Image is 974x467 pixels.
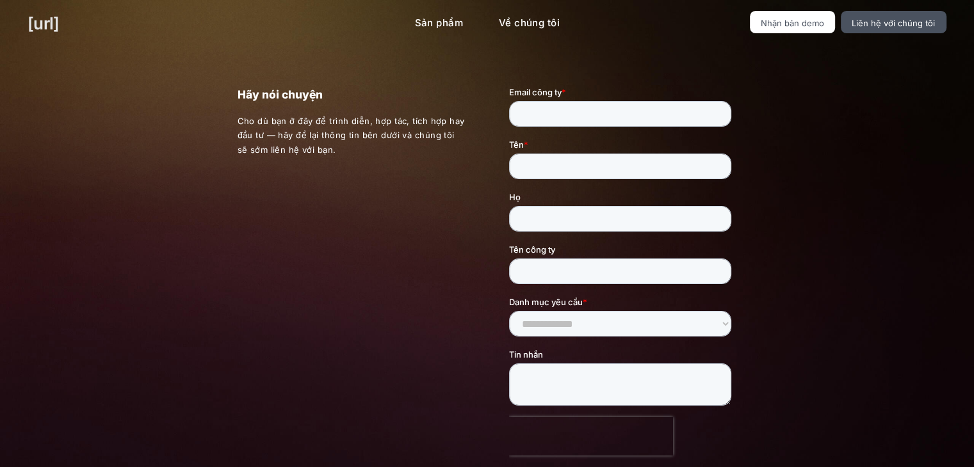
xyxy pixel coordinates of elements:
font: Hãy nói chuyện [237,88,322,101]
font: Liên hệ với chúng tôi [852,18,935,28]
font: Sản phẩm [414,17,462,29]
a: Sản phẩm [404,11,473,36]
font: Cho dù bạn ở đây để trình diễn, hợp tác, tích hợp hay đầu tư — hãy để lại thông tin bên dưới và c... [237,116,464,155]
font: [URL] [28,13,59,33]
a: Nhận bản demo [750,11,836,33]
a: Về chúng tôi [489,11,570,36]
a: [URL] [28,11,59,36]
font: Về chúng tôi [499,17,560,29]
a: Liên hệ với chúng tôi [841,11,946,33]
font: Nhận bản demo [761,18,824,28]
